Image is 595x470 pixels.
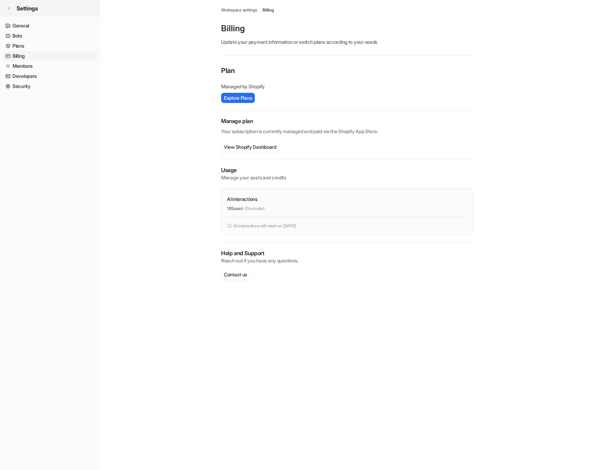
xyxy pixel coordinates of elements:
[3,51,97,61] a: Billing
[3,31,97,41] a: Bots
[262,7,274,13] a: Billing
[221,125,474,135] p: Your subscription is currently managed and paid via the Shopify App Store.
[221,166,474,174] p: Usage
[221,23,474,34] p: Billing
[221,249,474,257] p: Help and Support
[3,71,97,81] a: Developers
[221,65,474,77] p: Plan
[221,38,474,46] p: Update your payment information or switch plans according to your needs
[3,81,97,91] a: Security
[227,205,242,212] p: 185 used
[221,269,250,279] button: Contact us
[221,117,474,125] h2: Manage plan
[221,7,257,13] a: Workspace settings
[244,205,265,212] p: / 0 included
[3,41,97,51] a: Plans
[221,174,474,181] p: Manage your seats and credits
[221,257,474,264] p: Reach out if you have any questions.
[3,61,97,71] a: Members
[233,223,296,229] p: AI interactions will reset on [DATE]
[259,7,261,13] span: /
[221,142,279,152] button: View Shopify Dashboard
[17,4,38,13] span: Settings
[221,83,474,90] p: Managed by Shopify
[3,21,97,31] a: General
[227,195,258,203] p: AI interactions
[221,93,255,103] button: Explore Plans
